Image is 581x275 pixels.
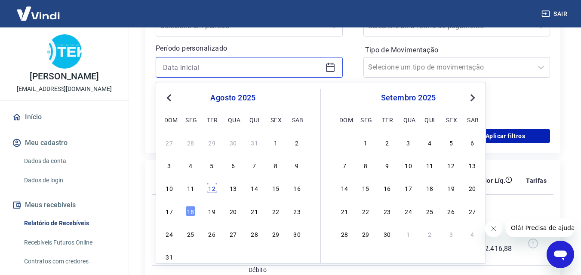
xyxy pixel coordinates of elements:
[424,183,435,193] div: Choose quinta-feira, 18 de setembro de 2025
[10,108,118,127] a: Início
[185,251,196,262] div: Choose segunda-feira, 1 de setembro de 2025
[292,137,302,148] div: Choose sábado, 2 de agosto de 2025
[30,72,98,81] p: [PERSON_NAME]
[271,137,281,148] div: Choose sexta-feira, 1 de agosto de 2025
[292,183,302,193] div: Choose sábado, 16 de agosto de 2025
[403,229,414,239] div: Choose quarta-feira, 1 de outubro de 2025
[10,0,66,27] img: Vindi
[164,93,174,103] button: Previous Month
[185,160,196,170] div: Choose segunda-feira, 4 de agosto de 2025
[249,183,260,193] div: Choose quinta-feira, 14 de agosto de 2025
[249,115,260,125] div: qui
[156,43,343,54] p: Período personalizado
[338,93,479,103] div: setembro 2025
[467,206,477,216] div: Choose sábado, 27 de setembro de 2025
[292,206,302,216] div: Choose sábado, 23 de agosto de 2025
[382,183,392,193] div: Choose terça-feira, 16 de setembro de 2025
[446,206,456,216] div: Choose sexta-feira, 26 de setembro de 2025
[21,172,118,189] a: Dados de login
[424,115,435,125] div: qui
[360,137,371,148] div: Choose segunda-feira, 1 de setembro de 2025
[339,137,350,148] div: Choose domingo, 31 de agosto de 2025
[228,137,238,148] div: Choose quarta-feira, 30 de julho de 2025
[382,115,392,125] div: ter
[339,160,350,170] div: Choose domingo, 7 de setembro de 2025
[382,160,392,170] div: Choose terça-feira, 9 de setembro de 2025
[228,115,238,125] div: qua
[467,183,477,193] div: Choose sábado, 20 de setembro de 2025
[207,251,217,262] div: Choose terça-feira, 2 de setembro de 2025
[185,206,196,216] div: Choose segunda-feira, 18 de agosto de 2025
[292,251,302,262] div: Choose sábado, 6 de setembro de 2025
[228,160,238,170] div: Choose quarta-feira, 6 de agosto de 2025
[360,183,371,193] div: Choose segunda-feira, 15 de setembro de 2025
[403,160,414,170] div: Choose quarta-feira, 10 de setembro de 2025
[506,218,574,237] iframe: Mensagem da empresa
[424,206,435,216] div: Choose quinta-feira, 25 de setembro de 2025
[228,183,238,193] div: Choose quarta-feira, 13 de agosto de 2025
[461,129,550,143] button: Aplicar filtros
[446,160,456,170] div: Choose sexta-feira, 12 de setembro de 2025
[467,137,477,148] div: Choose sábado, 6 de setembro de 2025
[424,160,435,170] div: Choose quinta-feira, 11 de setembro de 2025
[403,137,414,148] div: Choose quarta-feira, 3 de setembro de 2025
[228,229,238,239] div: Choose quarta-feira, 27 de agosto de 2025
[485,220,502,237] iframe: Fechar mensagem
[339,229,350,239] div: Choose domingo, 28 de setembro de 2025
[403,206,414,216] div: Choose quarta-feira, 24 de setembro de 2025
[228,206,238,216] div: Choose quarta-feira, 20 de agosto de 2025
[271,160,281,170] div: Choose sexta-feira, 8 de agosto de 2025
[10,196,118,215] button: Meus recebíveis
[271,251,281,262] div: Choose sexta-feira, 5 de setembro de 2025
[446,137,456,148] div: Choose sexta-feira, 5 de setembro de 2025
[21,253,118,270] a: Contratos com credores
[5,6,72,13] span: Olá! Precisa de ajuda?
[403,183,414,193] div: Choose quarta-feira, 17 de setembro de 2025
[382,137,392,148] div: Choose terça-feira, 2 de setembro de 2025
[339,115,350,125] div: dom
[163,136,303,263] div: month 2025-08
[424,137,435,148] div: Choose quinta-feira, 4 de setembro de 2025
[164,183,175,193] div: Choose domingo, 10 de agosto de 2025
[446,229,456,239] div: Choose sexta-feira, 3 de outubro de 2025
[338,136,479,240] div: month 2025-09
[47,34,82,69] img: 284f678f-c33e-4b86-a404-99882e463dc6.jpeg
[403,115,414,125] div: qua
[474,233,512,254] p: -R$ 2.416,88
[163,61,322,74] input: Data inicial
[207,229,217,239] div: Choose terça-feira, 26 de agosto de 2025
[382,229,392,239] div: Choose terça-feira, 30 de setembro de 2025
[249,137,260,148] div: Choose quinta-feira, 31 de julho de 2025
[207,206,217,216] div: Choose terça-feira, 19 de agosto de 2025
[21,152,118,170] a: Dados da conta
[477,176,505,185] p: Valor Líq.
[360,160,371,170] div: Choose segunda-feira, 8 de setembro de 2025
[446,183,456,193] div: Choose sexta-feira, 19 de setembro de 2025
[207,183,217,193] div: Choose terça-feira, 12 de agosto de 2025
[249,206,260,216] div: Choose quinta-feira, 21 de agosto de 2025
[249,229,260,239] div: Choose quinta-feira, 28 de agosto de 2025
[10,133,118,152] button: Meu cadastro
[185,229,196,239] div: Choose segunda-feira, 25 de agosto de 2025
[207,137,217,148] div: Choose terça-feira, 29 de julho de 2025
[467,93,478,103] button: Next Month
[360,206,371,216] div: Choose segunda-feira, 22 de setembro de 2025
[17,85,112,94] p: [EMAIL_ADDRESS][DOMAIN_NAME]
[271,229,281,239] div: Choose sexta-feira, 29 de agosto de 2025
[163,93,303,103] div: agosto 2025
[271,115,281,125] div: sex
[207,160,217,170] div: Choose terça-feira, 5 de agosto de 2025
[339,206,350,216] div: Choose domingo, 21 de setembro de 2025
[164,206,175,216] div: Choose domingo, 17 de agosto de 2025
[271,206,281,216] div: Choose sexta-feira, 22 de agosto de 2025
[467,229,477,239] div: Choose sábado, 4 de outubro de 2025
[382,206,392,216] div: Choose terça-feira, 23 de setembro de 2025
[164,137,175,148] div: Choose domingo, 27 de julho de 2025
[467,115,477,125] div: sab
[164,115,175,125] div: dom
[21,234,118,251] a: Recebíveis Futuros Online
[339,183,350,193] div: Choose domingo, 14 de setembro de 2025
[21,215,118,232] a: Relatório de Recebíveis
[424,229,435,239] div: Choose quinta-feira, 2 de outubro de 2025
[164,229,175,239] div: Choose domingo, 24 de agosto de 2025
